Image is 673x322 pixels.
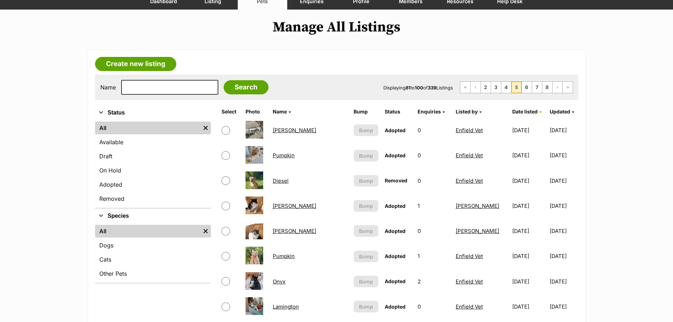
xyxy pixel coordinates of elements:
img: Diesel [246,171,263,189]
a: [PERSON_NAME] [456,228,499,234]
a: Page 6 [522,82,532,93]
a: Adopted [95,178,211,191]
a: [PERSON_NAME] [273,228,316,234]
a: Create new listing [95,57,176,71]
a: [PERSON_NAME] [273,127,316,134]
a: All [95,225,200,238]
div: Species [95,223,211,283]
span: Name [273,109,287,115]
a: Name [273,109,291,115]
a: Draft [95,150,211,163]
a: Enfield Vet [456,253,483,259]
a: Diesel [273,177,289,184]
span: translation missing: en.admin.listings.index.attributes.enquiries [418,109,441,115]
a: Page 3 [491,82,501,93]
a: Onyx [273,278,285,285]
a: Cats [95,253,211,266]
a: Enfield Vet [456,278,483,285]
td: [DATE] [550,294,577,319]
strong: 81 [406,85,411,90]
a: Listed by [456,109,482,115]
button: Bump [354,124,378,136]
span: Adopted [385,127,406,133]
span: Adopted [385,253,406,259]
td: [DATE] [509,194,549,218]
td: [DATE] [509,294,549,319]
span: Adopted [385,304,406,310]
input: Search [224,80,268,94]
a: Dogs [95,239,211,252]
a: Removed [95,192,211,205]
nav: Pagination [460,81,573,93]
span: Bump [359,253,373,260]
a: Available [95,136,211,148]
th: Status [382,106,414,117]
span: Listed by [456,109,478,115]
img: Glenn [246,121,263,139]
span: Bump [359,152,373,159]
span: Bump [359,227,373,235]
a: Remove filter [200,122,211,134]
img: Onyx [246,272,263,290]
a: Page 2 [481,82,491,93]
td: [DATE] [550,118,577,142]
a: First page [460,82,470,93]
th: Bump [351,106,381,117]
a: Remove filter [200,225,211,238]
span: Adopted [385,203,406,209]
td: 0 [415,169,452,193]
span: Adopted [385,278,406,284]
img: Ted [246,197,263,214]
td: [DATE] [550,143,577,168]
a: All [95,122,200,134]
a: Next page [553,82,562,93]
td: 0 [415,118,452,142]
td: [DATE] [550,194,577,218]
a: Page 7 [532,82,542,93]
a: Previous page [471,82,480,93]
span: Bump [359,278,373,285]
a: Last page [563,82,573,93]
td: 0 [415,219,452,243]
img: Pumpkin [246,146,263,164]
td: 0 [415,294,452,319]
img: Pumpkin [246,247,263,264]
a: Enquiries [418,109,445,115]
button: Bump [354,251,378,262]
td: [DATE] [509,219,549,243]
td: 1 [415,244,452,268]
td: [DATE] [509,169,549,193]
label: Name [100,84,116,90]
td: [DATE] [509,143,549,168]
span: Removed [385,177,407,183]
span: Adopted [385,152,406,158]
div: Status [95,120,211,208]
td: [DATE] [509,118,549,142]
td: 1 [415,194,452,218]
th: Select [219,106,242,117]
td: [DATE] [550,169,577,193]
a: Enfield Vet [456,177,483,184]
td: [DATE] [550,269,577,294]
span: Adopted [385,228,406,234]
td: 0 [415,143,452,168]
span: Bump [359,303,373,310]
button: Status [95,108,211,117]
button: Bump [354,276,378,287]
strong: 100 [415,85,423,90]
td: 2 [415,269,452,294]
a: Updated [550,109,574,115]
a: Other Pets [95,267,211,280]
button: Bump [354,225,378,237]
img: Ned [246,222,263,239]
a: Date listed [512,109,542,115]
a: Pumpkin [273,253,295,259]
span: Updated [550,109,570,115]
button: Bump [354,175,378,187]
td: [DATE] [509,244,549,268]
td: [DATE] [550,219,577,243]
span: Bump [359,202,373,210]
span: Bump [359,177,373,185]
a: Page 4 [501,82,511,93]
button: Bump [354,301,378,312]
